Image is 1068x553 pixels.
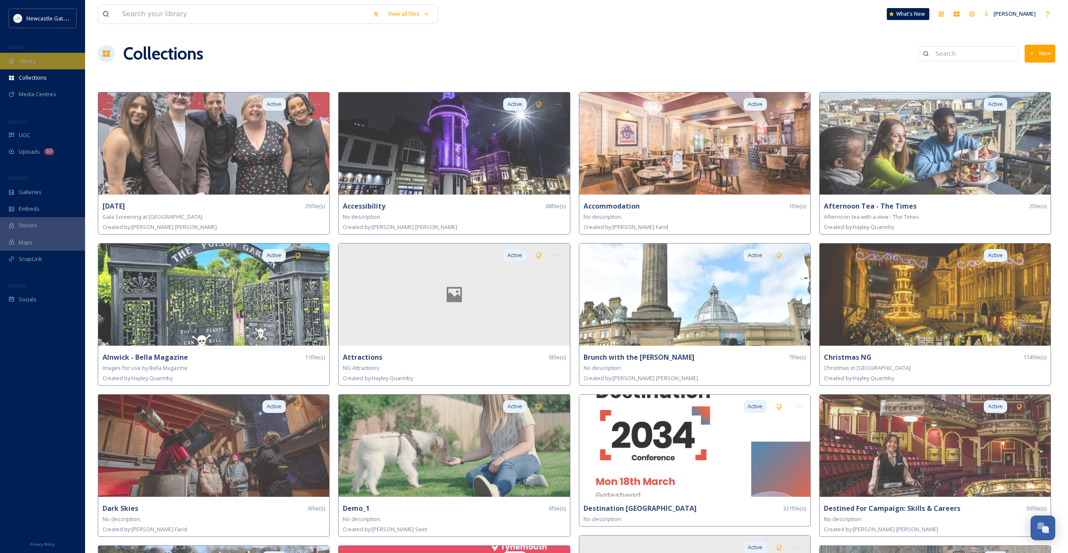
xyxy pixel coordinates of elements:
span: 0 file(s) [549,353,566,361]
strong: [DATE] [103,201,125,211]
span: Newcastle Gateshead Initiative [26,14,105,22]
span: Embeds [19,205,40,213]
span: Active [748,251,763,259]
span: Active [507,402,522,410]
span: Stories [19,221,37,229]
strong: Afternoon Tea - The Times [824,201,917,211]
span: Created by: [PERSON_NAME] [PERSON_NAME] [103,223,217,231]
span: No description. [103,515,141,523]
span: NG Attractions [343,364,379,372]
img: 1f2bb171-db69-413c-a79e-e77f61cc3654.jpg [820,395,1051,497]
span: COLLECT [9,118,27,124]
span: Active [507,251,522,259]
span: Active [748,100,763,108]
span: Active [267,100,282,108]
span: SnapLink [19,255,42,263]
span: Media Centres [19,90,56,98]
a: [PERSON_NAME] [980,6,1040,22]
span: UGC [19,131,30,139]
img: DqD9wEUd_400x400.jpg [14,14,22,23]
img: a3bf389e-1240-4d88-ad7f-5d39502e4adb.jpg [98,395,329,497]
span: WIDGETS [9,175,28,181]
img: 35b8a984-b3a7-42fc-821b-3b9b54db91f3.jpg [98,244,329,346]
span: Galleries [19,188,42,196]
span: Active [267,251,282,259]
span: Created by: [PERSON_NAME] [PERSON_NAME] [343,223,457,231]
span: Created by: [PERSON_NAME] Seet [343,525,427,533]
img: 7d06cbc9-ca3c-435f-b08f-fadb88bc3dc9.jpg [579,395,810,497]
a: What's New [887,8,929,20]
a: Collections [123,41,203,66]
span: Gala Screening at [GEOGRAPHIC_DATA] [103,213,202,221]
a: Privacy Policy [30,539,55,549]
span: 2 file(s) [1029,202,1046,210]
span: No description. [343,515,382,523]
div: 53 [44,148,54,155]
input: Search [931,45,1014,62]
span: 68 file(s) [546,202,566,210]
span: Uploads [19,148,40,156]
span: No description. [343,213,382,221]
img: dbd7db75-27ff-4f1d-a1aa-2299b1f0e003.jpg [339,395,570,497]
strong: Alnwick - Bella Magazine [103,352,188,362]
strong: Accommodation [584,201,640,211]
span: 11 file(s) [305,353,325,361]
span: MEDIA [9,44,23,50]
span: Active [988,100,1003,108]
span: Active [267,402,282,410]
span: Created by: Hayley Quarmby [343,374,413,382]
span: Christmas in [GEOGRAPHIC_DATA] [824,364,911,372]
span: 93 file(s) [1026,504,1046,513]
span: Created by: [PERSON_NAME] [PERSON_NAME] [824,525,938,533]
strong: Attractions [343,352,382,362]
button: New [1025,45,1055,62]
strong: Accessibility [343,201,385,211]
strong: Christmas NG [824,352,871,362]
strong: Demo_1 [343,504,370,513]
span: Afternoon tea with a view - The Times [824,213,919,221]
strong: Destination [GEOGRAPHIC_DATA] [584,504,697,513]
input: Search your library [118,5,368,23]
span: Created by: Hayley Quarmby [824,223,894,231]
span: Active [988,251,1003,259]
a: View all files [384,6,433,22]
span: Created by: Hayley Quarmby [103,374,173,382]
span: Created by: [PERSON_NAME] Farid [103,525,187,533]
span: 114 file(s) [1023,353,1046,361]
span: No description. [584,213,622,221]
span: Active [748,543,763,551]
span: Maps [19,238,33,246]
span: 7 file(s) [789,353,806,361]
img: 1001480c-2bef-47fe-af75-9f6468cf3e4e.jpg [339,92,570,195]
span: No description. [584,515,622,523]
span: SOCIALS [9,282,26,289]
img: ffb81cd3-05d2-45f6-b7c6-c9fa7c8d6d1e.jpg [579,92,810,195]
img: ebaa4625-86fd-4369-84a0-e3231baa62d4.jpg [820,92,1051,195]
span: Active [507,100,522,108]
span: [PERSON_NAME] [994,10,1036,17]
img: 161f566a-9dc4-49ca-b566-4a8fa5819c4b.jpg [98,92,329,195]
strong: Destined For Campaign: Skills & Careers [824,504,960,513]
span: Images for use by Bella Magazine [103,364,188,372]
span: 6 file(s) [549,504,566,513]
span: 6 file(s) [308,504,325,513]
button: Open Chat [1031,516,1055,540]
span: Created by: [PERSON_NAME] [PERSON_NAME] [584,374,698,382]
strong: Dark Skies [103,504,138,513]
span: No description. [824,515,863,523]
span: Privacy Policy [30,542,55,547]
span: Active [748,402,763,410]
span: Library [19,57,36,65]
span: Socials [19,295,37,304]
span: 25 file(s) [305,202,325,210]
strong: Brunch with the [PERSON_NAME] [584,352,695,362]
img: fe2bb3a5-0159-4ae8-8961-d34f9c8264f7.jpg [579,244,810,346]
span: Created by: Hayley Quarmby [824,374,894,382]
span: Active [988,402,1003,410]
span: Collections [19,74,47,82]
span: No description. [584,364,622,372]
span: 321 file(s) [783,504,806,513]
